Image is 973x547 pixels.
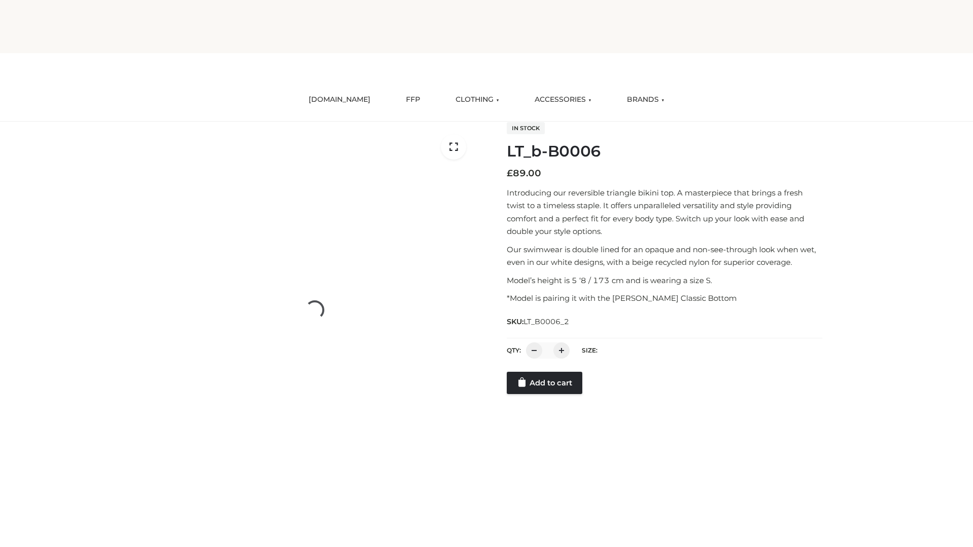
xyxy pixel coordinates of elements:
span: LT_B0006_2 [523,317,569,326]
p: Introducing our reversible triangle bikini top. A masterpiece that brings a fresh twist to a time... [507,186,822,238]
a: Add to cart [507,372,582,394]
p: Model’s height is 5 ‘8 / 173 cm and is wearing a size S. [507,274,822,287]
a: CLOTHING [448,89,507,111]
label: QTY: [507,346,521,354]
a: BRANDS [619,89,672,111]
span: SKU: [507,316,570,328]
h1: LT_b-B0006 [507,142,822,161]
label: Size: [582,346,597,354]
a: FFP [398,89,428,111]
bdi: 89.00 [507,168,541,179]
a: ACCESSORIES [527,89,599,111]
span: In stock [507,122,545,134]
a: [DOMAIN_NAME] [301,89,378,111]
span: £ [507,168,513,179]
p: *Model is pairing it with the [PERSON_NAME] Classic Bottom [507,292,822,305]
p: Our swimwear is double lined for an opaque and non-see-through look when wet, even in our white d... [507,243,822,269]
